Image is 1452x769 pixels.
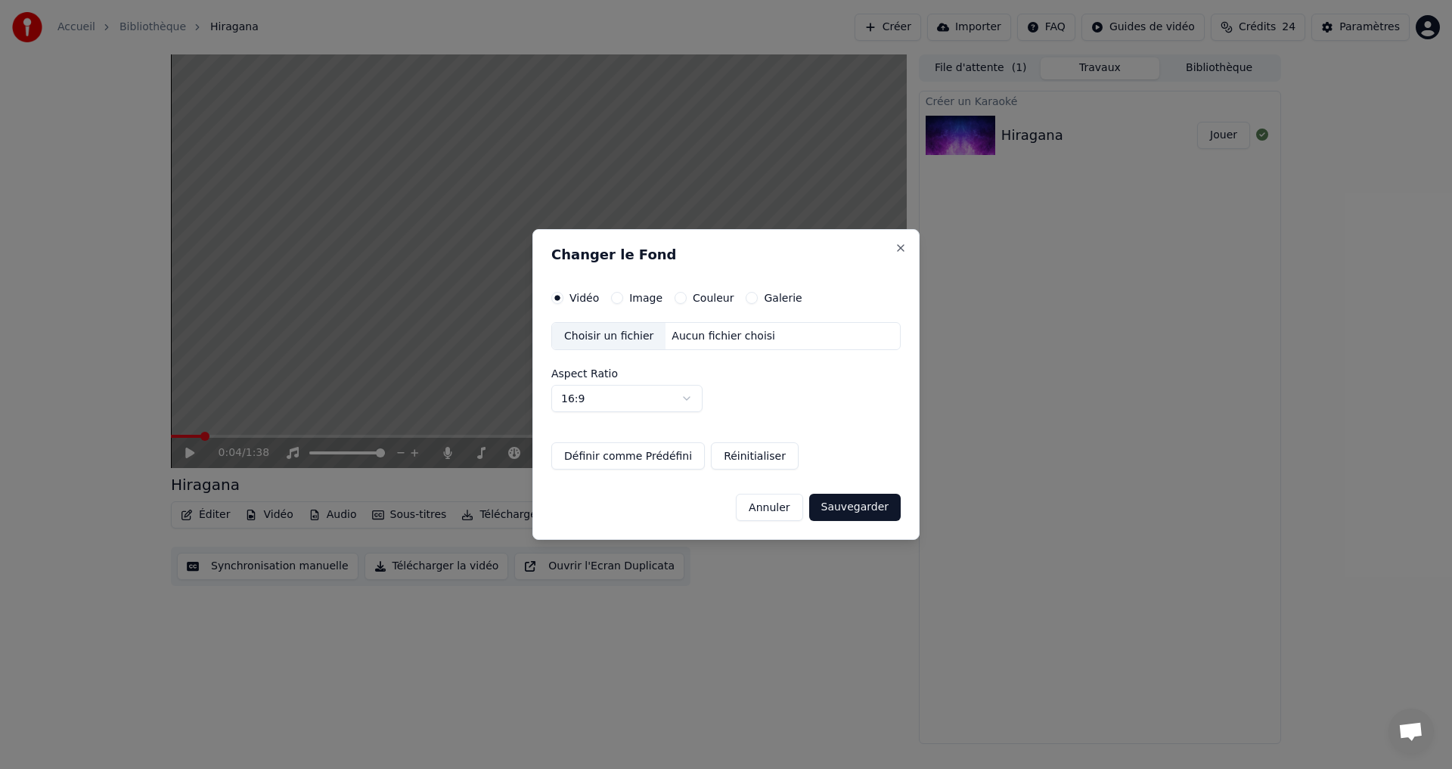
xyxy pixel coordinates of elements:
label: Aspect Ratio [551,368,901,379]
button: Sauvegarder [809,494,901,521]
button: Réinitialiser [711,442,799,470]
label: Couleur [693,293,734,303]
label: Galerie [764,293,802,303]
label: Vidéo [569,293,599,303]
label: Image [629,293,662,303]
div: Choisir un fichier [552,323,665,350]
button: Définir comme Prédéfini [551,442,705,470]
button: Annuler [736,494,802,521]
h2: Changer le Fond [551,248,901,262]
div: Aucun fichier choisi [665,329,781,344]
